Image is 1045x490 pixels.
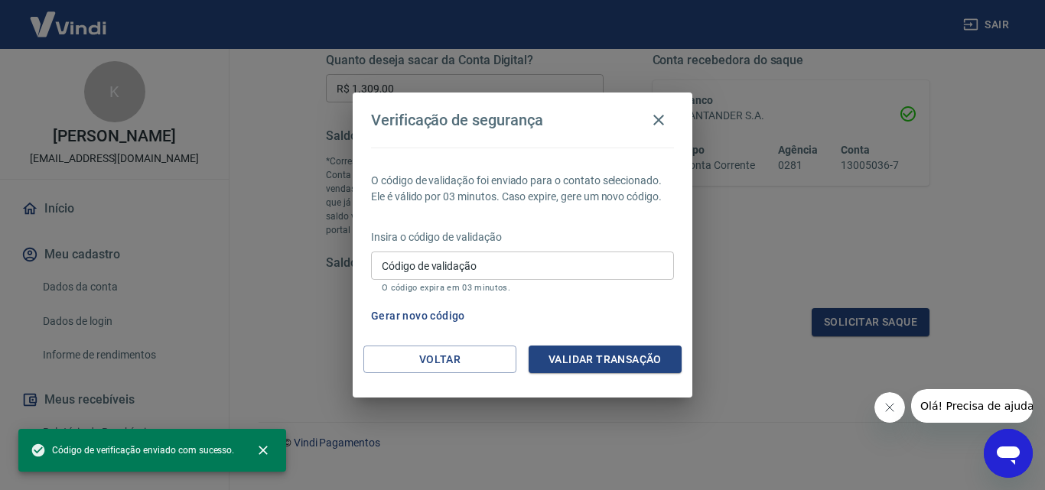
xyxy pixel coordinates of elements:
[246,433,280,467] button: close
[371,111,543,129] h4: Verificação de segurança
[874,392,905,423] iframe: Fechar mensagem
[371,229,674,245] p: Insira o código de validação
[365,302,471,330] button: Gerar novo código
[529,346,682,374] button: Validar transação
[382,283,663,293] p: O código expira em 03 minutos.
[911,389,1033,423] iframe: Mensagem da empresa
[984,429,1033,478] iframe: Botão para abrir a janela de mensagens
[9,11,129,23] span: Olá! Precisa de ajuda?
[31,443,234,458] span: Código de verificação enviado com sucesso.
[363,346,516,374] button: Voltar
[371,173,674,205] p: O código de validação foi enviado para o contato selecionado. Ele é válido por 03 minutos. Caso e...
